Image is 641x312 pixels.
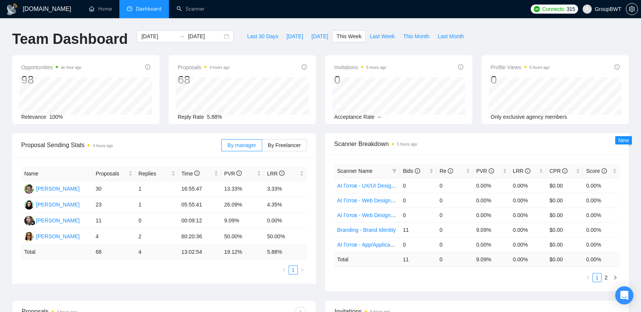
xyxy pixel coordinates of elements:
td: 9.09% [221,213,264,229]
td: 0 [400,208,436,222]
button: setting [626,3,638,15]
span: info-circle [614,64,620,70]
span: [DATE] [286,32,303,40]
a: setting [626,6,638,12]
span: info-circle [236,171,242,176]
a: AI Готов - Web Design Expert [337,197,408,203]
a: homeHome [89,6,112,12]
a: AI Готов - App/Application [337,242,399,248]
td: 5.88 % [264,245,307,259]
span: right [300,268,305,272]
span: info-circle [145,64,150,70]
td: 0.00% [583,193,620,208]
time: an hour ago [61,65,81,70]
td: 0.00% [583,237,620,252]
td: 0.00% [510,178,547,193]
a: 1 [289,266,297,274]
span: Scanner Breakdown [334,139,620,149]
span: Only exclusive agency members [491,114,567,120]
td: 0 [436,252,473,267]
span: This Week [336,32,361,40]
span: Dashboard [136,6,161,12]
time: 5 hours ago [530,65,550,70]
span: info-circle [302,64,307,70]
td: 0 [400,193,436,208]
span: user [585,6,590,12]
td: 0.00% [264,213,307,229]
td: 0.00% [510,193,547,208]
span: Scanner Name [337,168,372,174]
span: Acceptance Rate [334,114,375,120]
td: $0.00 [546,178,583,193]
button: left [280,265,289,275]
h1: Team Dashboard [12,30,128,48]
span: setting [626,6,638,12]
td: 26.09% [221,197,264,213]
a: 2 [602,273,610,282]
span: info-circle [448,168,453,174]
input: Start date [141,32,176,40]
div: [PERSON_NAME] [36,200,80,209]
span: Connects: [542,5,565,13]
span: PVR [476,168,494,174]
td: 11 [400,222,436,237]
div: [PERSON_NAME] [36,216,80,225]
span: info-circle [194,171,200,176]
td: 0.00% [473,178,510,193]
td: 9.09% [473,222,510,237]
a: searchScanner [177,6,205,12]
span: Reply Rate [178,114,204,120]
td: 0.00 % [510,252,547,267]
button: This Month [399,30,433,42]
span: Bids [403,168,420,174]
img: SK [24,200,34,210]
button: right [298,265,307,275]
td: 50.00% [264,229,307,245]
li: 1 [593,273,602,282]
span: 315 [567,5,575,13]
button: [DATE] [282,30,307,42]
button: right [611,273,620,282]
th: Proposals [93,166,136,181]
td: 0.00% [583,208,620,222]
a: OL[PERSON_NAME] [24,233,80,239]
td: 2 [136,229,178,245]
span: [DATE] [311,32,328,40]
td: 0.00% [473,237,510,252]
td: 23 [93,197,136,213]
a: AI Готов - UX/UI Designer [337,183,399,189]
span: Last 30 Days [247,32,278,40]
button: Last Week [366,30,399,42]
td: 00:09:12 [178,213,221,229]
td: 0 [436,208,473,222]
span: info-circle [415,168,420,174]
span: right [613,275,618,280]
td: 60:20:36 [178,229,221,245]
td: 16:55:47 [178,181,221,197]
time: 5 hours ago [366,65,386,70]
td: 4 [93,229,136,245]
img: AS [24,184,34,194]
span: PVR [224,171,242,177]
time: 4 hours ago [93,144,113,148]
td: 0.00 % [583,252,620,267]
a: AS[PERSON_NAME] [24,185,80,191]
span: filter [391,165,398,177]
a: SK[PERSON_NAME] [24,201,80,207]
span: info-circle [525,168,530,174]
td: 0.00% [473,193,510,208]
span: -- [378,114,381,120]
td: 30 [93,181,136,197]
td: 0.00% [510,222,547,237]
span: left [282,268,286,272]
td: 0 [400,237,436,252]
td: $0.00 [546,237,583,252]
td: 3.33% [264,181,307,197]
div: Open Intercom Messenger [615,286,633,304]
span: CPR [549,168,567,174]
img: logo [6,3,18,16]
a: SN[PERSON_NAME] [24,217,80,223]
td: 11 [93,213,136,229]
img: OL [24,232,34,241]
td: 1 [136,197,178,213]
